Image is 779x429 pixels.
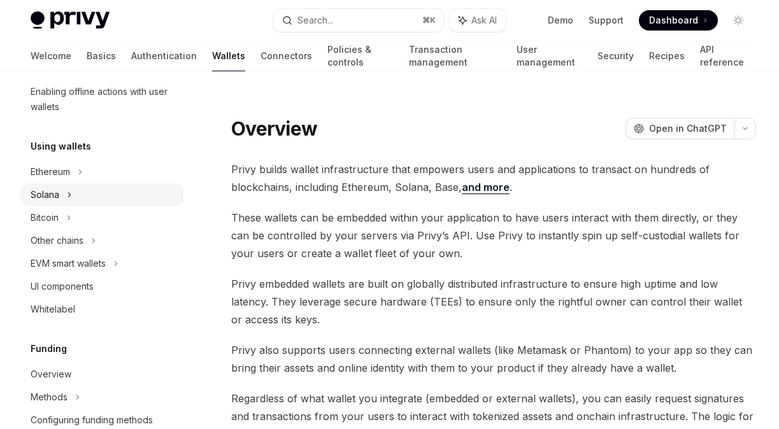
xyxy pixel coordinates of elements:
div: Overview [31,367,71,382]
a: UI components [20,275,183,298]
span: Ask AI [471,14,497,27]
div: Enabling offline actions with user wallets [31,84,176,115]
button: Search...⌘K [273,9,443,32]
span: Privy also supports users connecting external wallets (like Metamask or Phantom) to your app so t... [231,341,756,377]
div: Configuring funding methods [31,412,153,428]
div: Whitelabel [31,302,75,317]
span: Dashboard [649,14,698,27]
div: UI components [31,279,94,294]
div: Ethereum [31,164,70,179]
div: Search... [297,13,333,28]
a: API reference [700,41,748,71]
a: Welcome [31,41,71,71]
h1: Overview [231,117,317,140]
a: Basics [87,41,116,71]
span: Open in ChatGPT [649,122,727,135]
h5: Funding [31,341,67,356]
span: Privy builds wallet infrastructure that empowers users and applications to transact on hundreds o... [231,160,756,196]
div: EVM smart wallets [31,256,106,271]
a: Transaction management [409,41,501,71]
a: and more [462,181,510,194]
a: User management [517,41,582,71]
a: Whitelabel [20,298,183,321]
h5: Using wallets [31,139,91,154]
a: Security [597,41,634,71]
a: Demo [548,14,573,27]
a: Wallets [212,41,245,71]
span: ⌘ K [422,15,436,25]
button: Ask AI [450,9,506,32]
button: Toggle dark mode [728,10,748,31]
div: Other chains [31,233,83,248]
a: Support [589,14,624,27]
button: Open in ChatGPT [625,118,734,139]
div: Bitcoin [31,210,59,225]
a: Policies & controls [327,41,394,71]
span: These wallets can be embedded within your application to have users interact with them directly, ... [231,209,756,262]
a: Authentication [131,41,197,71]
a: Dashboard [639,10,718,31]
span: Privy embedded wallets are built on globally distributed infrastructure to ensure high uptime and... [231,275,756,328]
img: light logo [31,11,110,29]
div: Solana [31,187,59,202]
a: Overview [20,363,183,386]
a: Enabling offline actions with user wallets [20,80,183,118]
a: Recipes [649,41,685,71]
div: Methods [31,390,68,405]
a: Connectors [261,41,312,71]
